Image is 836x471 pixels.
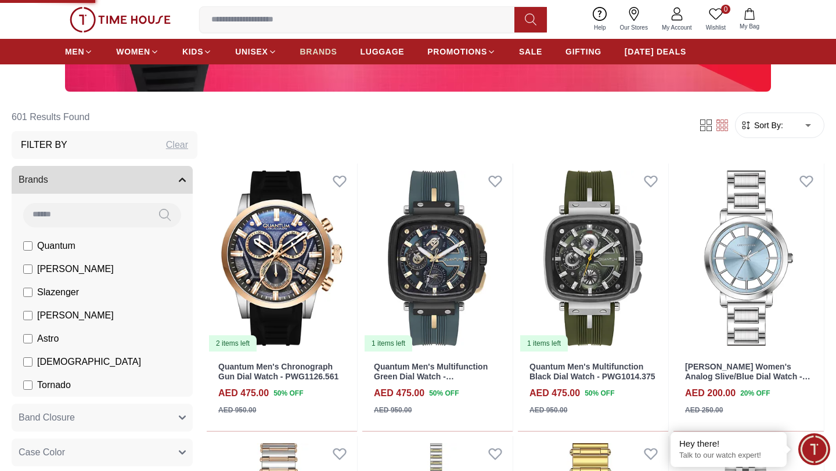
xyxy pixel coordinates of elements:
[70,7,171,32] img: ...
[365,335,412,352] div: 1 items left
[613,5,655,34] a: Our Stores
[699,5,733,34] a: 0Wishlist
[182,41,212,62] a: KIDS
[218,386,269,400] h4: AED 475.00
[529,405,567,415] div: AED 950.00
[19,445,65,459] span: Case Color
[518,164,668,353] a: Quantum Men's Multifunction Black Dial Watch - PWG1014.3751 items left
[23,265,33,274] input: [PERSON_NAME]
[798,433,830,465] div: Chat Widget
[625,46,686,57] span: [DATE] DEALS
[740,388,770,398] span: 20 % OFF
[701,23,730,32] span: Wishlist
[679,438,778,450] div: Hey there!
[19,173,48,187] span: Brands
[361,46,405,57] span: LUGGAGE
[23,288,33,297] input: Slazenger
[429,388,459,398] span: 50 % OFF
[218,405,256,415] div: AED 950.00
[733,6,766,33] button: My Bag
[23,334,33,343] input: Astro
[65,41,93,62] a: MEN
[565,46,601,57] span: GIFTING
[587,5,613,34] a: Help
[374,386,424,400] h4: AED 475.00
[529,386,580,400] h4: AED 475.00
[300,41,337,62] a: BRANDS
[182,46,203,57] span: KIDS
[519,46,542,57] span: SALE
[12,166,193,194] button: Brands
[520,335,568,352] div: 1 items left
[23,241,33,251] input: Quantum
[427,46,487,57] span: PROMOTIONS
[235,46,268,57] span: UNISEX
[218,362,338,381] a: Quantum Men's Chronograph Gun Dial Watch - PWG1126.561
[589,23,611,32] span: Help
[207,164,357,353] img: Quantum Men's Chronograph Gun Dial Watch - PWG1126.561
[273,388,303,398] span: 50 % OFF
[37,239,75,253] span: Quantum
[37,262,114,276] span: [PERSON_NAME]
[657,23,697,32] span: My Account
[685,405,723,415] div: AED 250.00
[529,362,655,381] a: Quantum Men's Multifunction Black Dial Watch - PWG1014.375
[518,164,668,353] img: Quantum Men's Multifunction Black Dial Watch - PWG1014.375
[19,411,75,425] span: Band Closure
[565,41,601,62] a: GIFTING
[37,285,79,299] span: Slazenger
[752,119,783,131] span: Sort By:
[685,362,810,391] a: [PERSON_NAME] Women's Analog Slive/Blue Dial Watch - LC08037.300
[300,46,337,57] span: BRANDS
[21,138,67,152] h3: Filter By
[740,119,783,131] button: Sort By:
[207,164,357,353] a: Quantum Men's Chronograph Gun Dial Watch - PWG1126.5612 items left
[673,164,824,353] img: Lee Cooper Women's Analog Slive/Blue Dial Watch - LC08037.300
[166,138,188,152] div: Clear
[679,451,778,461] p: Talk to our watch expert!
[519,41,542,62] a: SALE
[625,41,686,62] a: [DATE] DEALS
[116,41,159,62] a: WOMEN
[362,164,513,353] a: Quantum Men's Multifunction Green Dial Watch - PWG1014.6991 items left
[235,41,276,62] a: UNISEX
[361,41,405,62] a: LUGGAGE
[615,23,653,32] span: Our Stores
[23,381,33,390] input: Tornado
[585,388,614,398] span: 50 % OFF
[209,335,257,352] div: 2 items left
[37,309,114,323] span: [PERSON_NAME]
[116,46,150,57] span: WOMEN
[12,404,193,432] button: Band Closure
[23,357,33,367] input: [DEMOGRAPHIC_DATA]
[37,355,141,369] span: [DEMOGRAPHIC_DATA]
[12,103,197,131] h6: 601 Results Found
[23,311,33,320] input: [PERSON_NAME]
[37,332,59,346] span: Astro
[427,41,496,62] a: PROMOTIONS
[37,378,71,392] span: Tornado
[374,362,488,391] a: Quantum Men's Multifunction Green Dial Watch - PWG1014.699
[65,46,84,57] span: MEN
[685,386,736,400] h4: AED 200.00
[735,22,764,31] span: My Bag
[12,439,193,466] button: Case Color
[362,164,513,353] img: Quantum Men's Multifunction Green Dial Watch - PWG1014.699
[721,5,730,14] span: 0
[374,405,412,415] div: AED 950.00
